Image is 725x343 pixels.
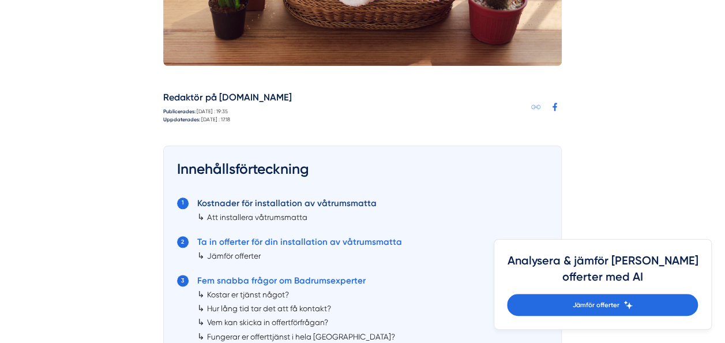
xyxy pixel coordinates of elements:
strong: Uppdaterades: [163,117,200,122]
strong: Publicerades: [163,109,196,114]
a: Jämför offerter [507,294,698,316]
span: ↳ [197,212,205,222]
a: Ta in offerter för din installation av våtrumsmatta [197,237,402,247]
a: Kopiera länk [529,99,543,114]
a: Kostar er tjänst något? [207,290,289,299]
a: Kostnader för installation av våtrumsmatta [197,198,377,208]
svg: Facebook [550,102,559,111]
span: ↳ [197,331,205,342]
a: Att installera våtrumsmatta [207,212,307,222]
a: Fungerar er offerttjänst i hela [GEOGRAPHIC_DATA]? [207,332,395,341]
a: Vem kan skicka in offertförfrågan? [207,318,328,327]
a: Jämför offerter [207,251,261,260]
h5: Redaktör på [DOMAIN_NAME] [163,90,292,107]
h3: Innehållsförteckning [177,159,549,185]
span: Jämför offerter [572,300,619,310]
span: ↳ [197,289,205,300]
a: Hur lång tid tar det att få kontakt? [207,304,331,313]
a: Dela på Facebook [547,99,562,114]
span: ↳ [197,303,205,314]
a: Fem snabba frågor om Badrumsexperter [197,275,366,286]
time: [DATE] : 17:18 [201,117,230,122]
time: [DATE] : 19:35 [197,109,228,114]
span: ↳ [197,251,205,261]
h4: Analysera & jämför [PERSON_NAME] offerter med AI [507,253,698,294]
span: ↳ [197,317,205,327]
